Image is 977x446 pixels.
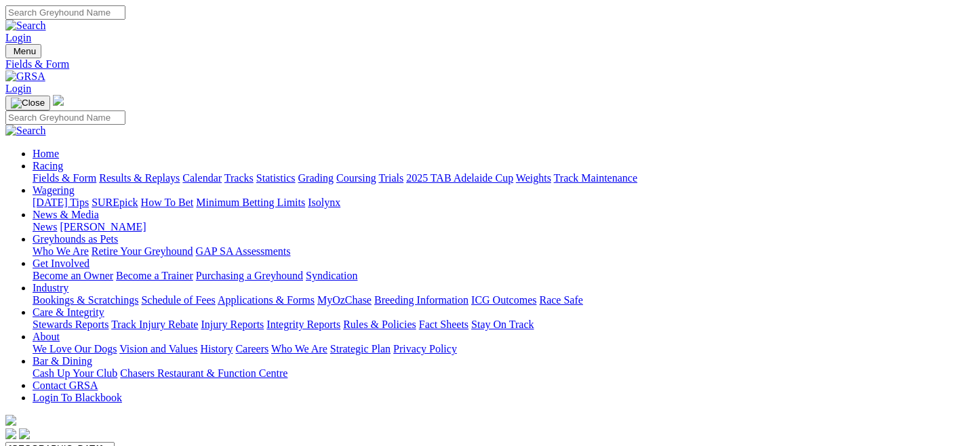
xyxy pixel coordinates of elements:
a: Results & Replays [99,172,180,184]
a: Fields & Form [5,58,972,70]
a: Chasers Restaurant & Function Centre [120,367,287,379]
a: Weights [516,172,551,184]
div: Get Involved [33,270,972,282]
img: twitter.svg [19,428,30,439]
a: News [33,221,57,232]
a: Injury Reports [201,319,264,330]
input: Search [5,5,125,20]
a: Greyhounds as Pets [33,233,118,245]
a: MyOzChase [317,294,372,306]
img: GRSA [5,70,45,83]
a: GAP SA Assessments [196,245,291,257]
a: Who We Are [33,245,89,257]
a: SUREpick [92,197,138,208]
a: Purchasing a Greyhound [196,270,303,281]
a: Bookings & Scratchings [33,294,138,306]
a: Calendar [182,172,222,184]
a: History [200,343,233,354]
a: Login [5,83,31,94]
a: Privacy Policy [393,343,457,354]
div: Industry [33,294,972,306]
a: Fact Sheets [419,319,468,330]
a: Get Involved [33,258,89,269]
div: Bar & Dining [33,367,972,380]
a: [DATE] Tips [33,197,89,208]
a: Cash Up Your Club [33,367,117,379]
a: Stewards Reports [33,319,108,330]
input: Search [5,110,125,125]
a: Applications & Forms [218,294,315,306]
a: We Love Our Dogs [33,343,117,354]
a: Grading [298,172,334,184]
a: Stay On Track [471,319,534,330]
a: 2025 TAB Adelaide Cup [406,172,513,184]
a: Trials [378,172,403,184]
div: Racing [33,172,972,184]
a: Minimum Betting Limits [196,197,305,208]
a: Bar & Dining [33,355,92,367]
a: Vision and Values [119,343,197,354]
div: Wagering [33,197,972,209]
img: Close [11,98,45,108]
a: ICG Outcomes [471,294,536,306]
a: Isolynx [308,197,340,208]
a: Fields & Form [33,172,96,184]
a: Statistics [256,172,296,184]
a: How To Bet [141,197,194,208]
a: Contact GRSA [33,380,98,391]
a: Breeding Information [374,294,468,306]
img: logo-grsa-white.png [53,95,64,106]
a: Care & Integrity [33,306,104,318]
a: Careers [235,343,268,354]
a: Login To Blackbook [33,392,122,403]
div: Care & Integrity [33,319,972,331]
a: Syndication [306,270,357,281]
a: Industry [33,282,68,293]
div: About [33,343,972,355]
a: [PERSON_NAME] [60,221,146,232]
button: Toggle navigation [5,44,41,58]
img: logo-grsa-white.png [5,415,16,426]
a: Retire Your Greyhound [92,245,193,257]
a: Become an Owner [33,270,113,281]
a: Wagering [33,184,75,196]
img: facebook.svg [5,428,16,439]
a: Coursing [336,172,376,184]
div: Greyhounds as Pets [33,245,972,258]
button: Toggle navigation [5,96,50,110]
a: Integrity Reports [266,319,340,330]
a: Strategic Plan [330,343,391,354]
img: Search [5,20,46,32]
a: News & Media [33,209,99,220]
a: Race Safe [539,294,582,306]
span: Menu [14,46,36,56]
a: Home [33,148,59,159]
a: Racing [33,160,63,171]
a: Login [5,32,31,43]
div: News & Media [33,221,972,233]
a: Track Maintenance [554,172,637,184]
a: Rules & Policies [343,319,416,330]
a: Schedule of Fees [141,294,215,306]
a: Become a Trainer [116,270,193,281]
a: Tracks [224,172,254,184]
a: Who We Are [271,343,327,354]
a: About [33,331,60,342]
img: Search [5,125,46,137]
a: Track Injury Rebate [111,319,198,330]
